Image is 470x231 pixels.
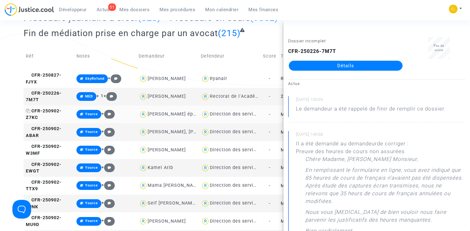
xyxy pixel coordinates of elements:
span: Yource [85,201,98,205]
span: CFR-250902-Z7KC [26,108,62,120]
div: Seif [PERSON_NAME] [148,200,197,206]
span: - [269,112,270,117]
span: MED [85,94,93,98]
span: + [101,147,115,152]
div: [PERSON_NAME], [PERSON_NAME] [148,129,227,134]
span: Yource [85,166,98,170]
img: icon-user.svg [201,110,210,119]
span: Yource [85,219,98,223]
img: f0b917ab549025eb3af43f3c4438ad5d [449,5,458,13]
span: - [269,183,270,188]
iframe: Help Scout Beacon - Open [12,200,31,219]
img: icon-user.svg [139,163,148,172]
div: Direction des services judiciaires du Ministère de la Justice - Bureau FIP4 [210,200,382,206]
img: icon-user.svg [139,92,148,101]
span: - [269,130,270,135]
td: Mise en cause de la responsabilité de l'Etat pour lenteur excessive de la Justice [279,159,341,177]
img: jc-logo.svg [5,3,54,16]
span: Fin de médiation prise en charge par un avocat [24,28,218,38]
img: icon-user.svg [139,181,148,190]
img: icon-user.svg [139,74,148,83]
span: CFR-250902-EWGT [26,162,62,174]
td: Mise en cause de la responsabilité de l'Etat pour lenteur excessive de la Justice [279,212,341,230]
div: Rectorat de l'Académie de Nantes [210,94,289,99]
span: - [269,94,270,99]
span: + [101,111,115,116]
td: Notes [74,43,136,70]
img: icon-user.svg [139,199,148,208]
div: [PERSON_NAME] ép. Hien [148,111,207,117]
span: + [101,182,115,188]
div: Direction des services judiciaires du Ministère de la Justice - Bureau FIP4 [210,147,382,153]
a: Détails [289,61,403,71]
p: En remplissant le formulaire en ligne, vous avez indiqué que 85 heures de cours de français n'ava... [305,166,465,208]
td: Score [261,43,279,70]
img: icon-user.svg [201,217,210,226]
img: icon-user.svg [201,74,210,83]
span: Mes dossiers [119,7,150,12]
b: CFR-250226-7M7T [288,48,336,54]
li: Preuve des heures de cours non assurées [296,148,465,155]
div: [PERSON_NAME] [148,147,186,153]
img: icon-user.svg [201,145,210,154]
span: - [269,165,270,170]
img: icon-user.svg [201,92,210,101]
span: + [101,165,115,170]
small: [DATE] 14h58 [296,132,465,140]
span: CFR-250902-7UNK [26,197,62,210]
div: Direction des services judiciaires du Ministère de la Justice - Bureau FIP4 [210,183,382,188]
img: icon-user.svg [201,181,210,190]
span: - [269,201,270,206]
td: Demandeur [136,43,199,70]
small: [DATE] 15h59 [296,97,465,105]
span: Yource [85,148,98,152]
p: Le demandeur a été rappelé de finir de remplir ce dossier [296,105,445,116]
td: Retard de vol à l'arrivée (Règlement CE n°261/2004) [279,70,341,87]
a: Mon calendrier [200,5,243,14]
div: Direction des services judiciaires du Ministère de la Justice - Bureau FIP4 [210,129,382,134]
img: icon-user.svg [201,128,210,137]
span: de corriger : [377,140,409,147]
span: Pas de score [434,44,444,52]
td: Mise en cause de la responsabilité de l'Etat pour lenteur excessive de la Justice [279,123,341,141]
span: CFR-250902-MU9D [26,215,62,227]
span: Mon calendrier [205,7,238,12]
div: Ryanair [210,76,227,81]
span: CFR-250226-7M7T [26,91,62,103]
td: Type de dossier [279,43,341,70]
a: Développeur [54,5,92,14]
div: [PERSON_NAME] [148,76,186,81]
div: [PERSON_NAME] [148,94,186,99]
img: icon-user.svg [139,145,148,154]
img: icon-user.svg [139,110,148,119]
span: Yource [85,112,98,116]
div: Direction des services judiciaires du Ministère de la Justice - Bureau FIP4 [210,219,382,224]
small: Dossier incomplet [288,39,326,43]
img: icon-user.svg [201,163,210,172]
td: 2023/2024 : Mise en cause de la responsabilité de l'Etat pour non remplacement des professeurs/en... [279,88,341,106]
div: Direction des services judiciaires du Ministère de la Justice - Bureau FIP4 [210,165,382,170]
span: CFR-250902-TTX9 [26,180,62,192]
td: Defendeur [199,43,261,70]
a: Mes procédures [154,5,200,14]
td: Mise en cause de la responsabilité de l'Etat pour lenteur excessive de la Justice [279,106,341,123]
span: Yource [85,183,98,187]
span: SkyRefund [85,77,104,81]
img: icon-user.svg [139,128,148,137]
td: Mise en cause de la responsabilité de l'Etat pour lenteur excessive de la Justice [279,177,341,195]
span: + 1 [96,93,104,99]
small: Actus [288,81,300,86]
span: Actus [97,7,110,12]
span: + [104,93,117,99]
span: + [108,76,121,81]
span: + [101,218,115,223]
span: - [269,147,270,153]
a: 51Actus [92,5,115,14]
span: Mes procédures [159,7,195,12]
div: 51 [108,3,116,11]
span: (215) [218,28,241,38]
div: Mama [PERSON_NAME] [148,183,202,188]
p: Chère Madame, [PERSON_NAME] Monsieur, [305,155,418,166]
td: Mise en cause de la responsabilité de l'Etat pour lenteur excessive de la Justice [279,141,341,159]
span: CFR-250902-W3MF [26,144,62,156]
